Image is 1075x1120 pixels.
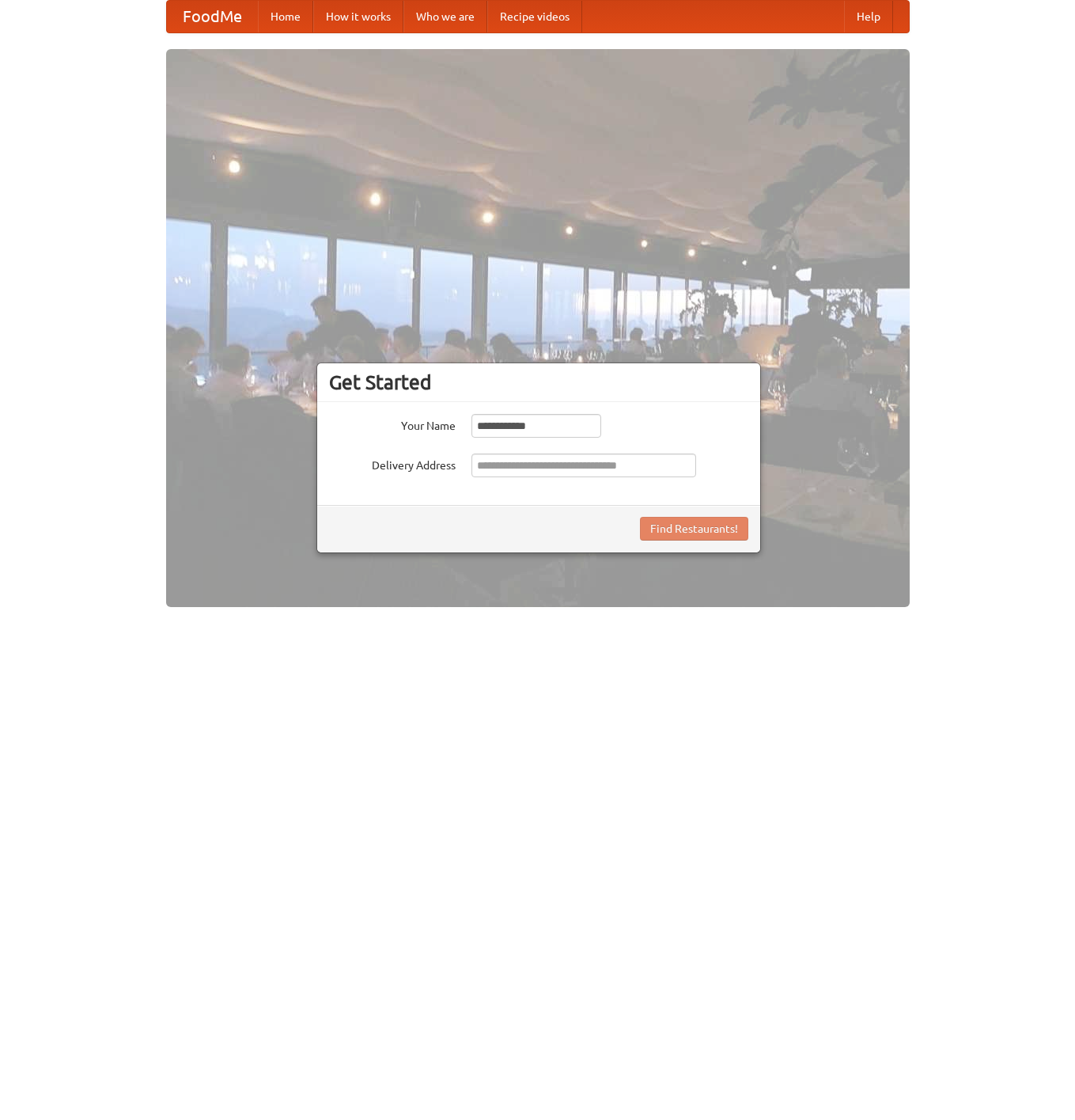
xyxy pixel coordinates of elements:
[167,1,258,32] a: FoodMe
[844,1,893,32] a: Help
[640,517,748,541] button: Find Restaurants!
[329,370,748,394] h3: Get Started
[403,1,487,32] a: Who we are
[329,414,456,434] label: Your Name
[329,454,456,473] label: Delivery Address
[258,1,313,32] a: Home
[487,1,582,32] a: Recipe videos
[313,1,403,32] a: How it works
